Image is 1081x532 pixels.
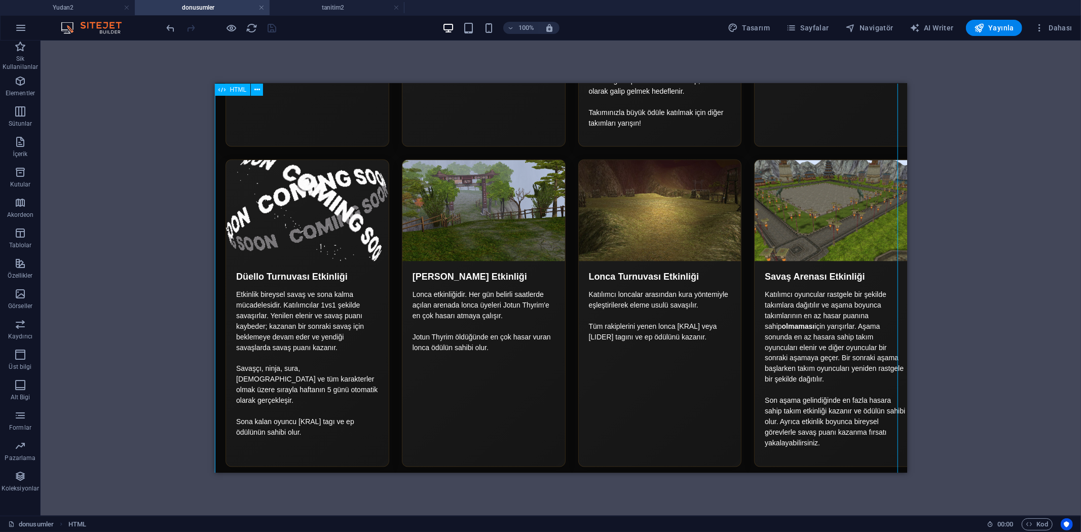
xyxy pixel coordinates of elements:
[786,23,829,33] span: Sayfalar
[728,23,770,33] span: Tasarım
[782,20,833,36] button: Sayfalar
[974,23,1014,33] span: Yayınla
[68,518,86,530] nav: breadcrumb
[11,393,30,401] p: Alt Bigi
[2,484,39,492] p: Koleksiyonlar
[8,332,32,340] p: Kaydırıcı
[5,454,35,462] p: Pazarlama
[165,22,177,34] button: undo
[503,22,539,34] button: 100%
[724,20,774,36] div: Tasarım (Ctrl+Alt+Y)
[8,518,54,530] a: Seçimi iptal etmek için tıkla. Sayfaları açmak için çift tıkla
[270,2,404,13] h4: tanitim2
[135,2,270,13] h4: donusumler
[1004,520,1006,528] span: :
[1061,518,1073,530] button: Usercentrics
[518,22,535,34] h6: 100%
[9,120,32,128] p: Sütunlar
[845,23,893,33] span: Navigatör
[13,150,27,158] p: İçerik
[165,22,177,34] i: Geri al: HTML'yi değiştir (Ctrl+Z)
[9,424,31,432] p: Formlar
[1030,20,1076,36] button: Dahası
[9,241,32,249] p: Tablolar
[841,20,898,36] button: Navigatör
[997,518,1013,530] span: 00 00
[68,518,86,530] span: Seçmek için tıkla. Düzenlemek için çift tıkla
[9,363,31,371] p: Üst bilgi
[230,87,247,93] span: HTML
[1022,518,1053,530] button: Kod
[966,20,1022,36] button: Yayınla
[246,22,258,34] button: reload
[10,180,31,188] p: Kutular
[7,211,34,219] p: Akordeon
[906,20,958,36] button: AI Writer
[8,302,32,310] p: Görseller
[8,272,32,280] p: Özellikler
[724,20,774,36] button: Tasarım
[58,22,134,34] img: Editor Logo
[1026,518,1048,530] span: Kod
[6,89,35,97] p: Elementler
[1034,23,1072,33] span: Dahası
[910,23,954,33] span: AI Writer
